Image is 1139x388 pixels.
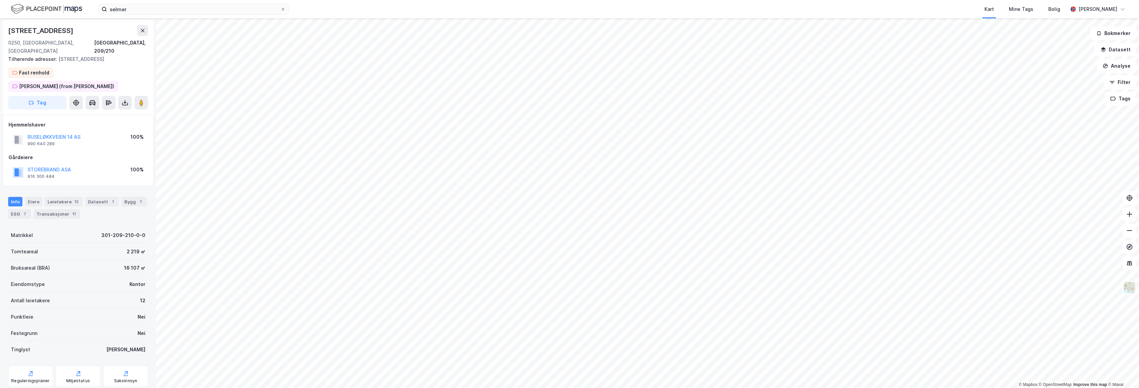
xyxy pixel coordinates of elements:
[1039,382,1072,387] a: OpenStreetMap
[73,198,80,205] div: 12
[8,39,94,55] div: 0250, [GEOGRAPHIC_DATA], [GEOGRAPHIC_DATA]
[28,174,55,179] div: 916 300 484
[1073,382,1107,387] a: Improve this map
[11,378,50,384] div: Reguleringsplaner
[11,248,38,256] div: Tomteareal
[1009,5,1033,13] div: Mine Tags
[8,56,58,62] span: Tilhørende adresser:
[1104,75,1136,89] button: Filter
[21,210,28,217] div: 7
[1105,355,1139,388] iframe: Chat Widget
[25,197,42,206] div: Eiere
[11,280,45,288] div: Eiendomstype
[85,197,119,206] div: Datasett
[8,55,143,63] div: [STREET_ADDRESS]
[124,264,145,272] div: 16 107 ㎡
[1123,281,1136,294] img: Z
[1105,355,1139,388] div: Kontrollprogram for chat
[114,378,138,384] div: Saksinnsyn
[138,329,145,337] div: Nei
[122,197,147,206] div: Bygg
[11,297,50,305] div: Antall leietakere
[71,210,77,217] div: 11
[107,4,280,14] input: Søk på adresse, matrikkel, gårdeiere, leietakere eller personer
[94,39,148,55] div: [GEOGRAPHIC_DATA], 209/210
[109,198,116,205] div: 1
[106,345,145,354] div: [PERSON_NAME]
[8,96,67,109] button: Tag
[66,378,90,384] div: Miljøstatus
[137,198,144,205] div: 1
[45,197,83,206] div: Leietakere
[34,209,80,219] div: Transaksjoner
[1090,27,1136,40] button: Bokmerker
[11,345,30,354] div: Tinglyst
[8,25,75,36] div: [STREET_ADDRESS]
[129,280,145,288] div: Kontor
[130,133,144,141] div: 100%
[1105,92,1136,105] button: Tags
[8,153,148,162] div: Gårdeiere
[11,231,33,239] div: Matrikkel
[8,209,31,219] div: ESG
[19,82,114,90] div: [PERSON_NAME] (from [PERSON_NAME])
[138,313,145,321] div: Nei
[1019,382,1037,387] a: Mapbox
[11,3,82,15] img: logo.f888ab2527a4732fd821a326f86c7f29.svg
[11,313,33,321] div: Punktleie
[11,264,50,272] div: Bruksareal (BRA)
[130,166,144,174] div: 100%
[11,329,37,337] div: Festegrunn
[28,141,55,147] div: 990 640 289
[127,248,145,256] div: 2 219 ㎡
[101,231,145,239] div: 301-209-210-0-0
[1095,43,1136,56] button: Datasett
[984,5,994,13] div: Kart
[1079,5,1117,13] div: [PERSON_NAME]
[19,69,49,77] div: Fast renhold
[8,197,22,206] div: Info
[8,121,148,129] div: Hjemmelshaver
[1097,59,1136,73] button: Analyse
[1048,5,1060,13] div: Bolig
[140,297,145,305] div: 12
